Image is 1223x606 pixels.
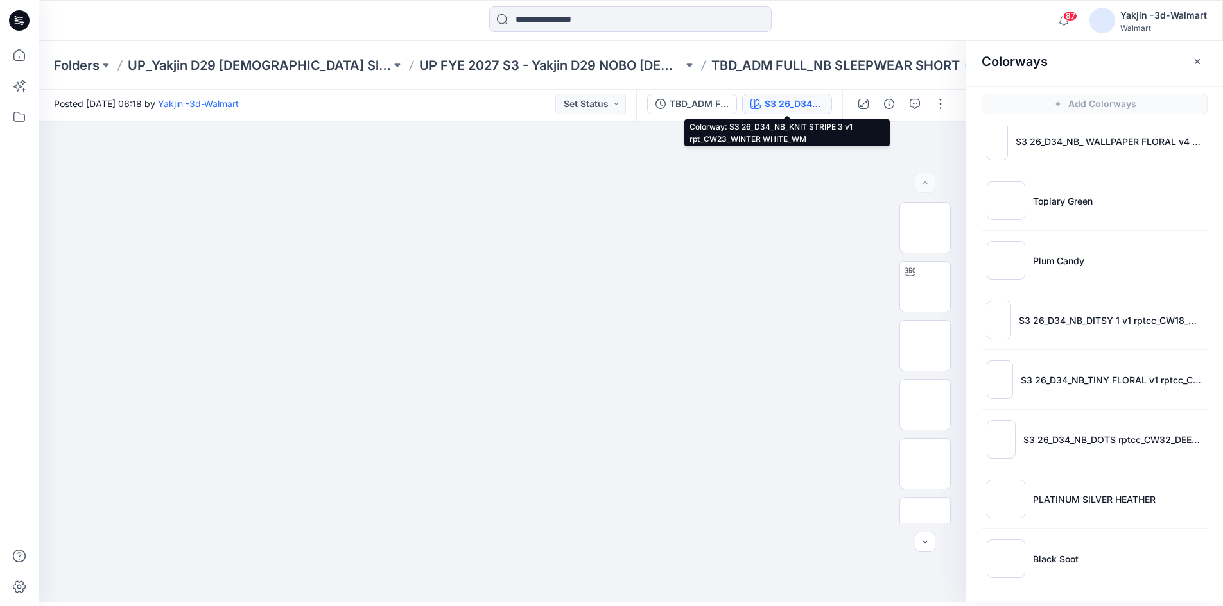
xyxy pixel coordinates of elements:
[54,56,100,74] a: Folders
[1033,492,1156,506] p: PLATINUM SILVER HEATHER
[987,480,1025,518] img: PLATINUM SILVER HEATHER
[1033,194,1093,208] p: Topiary Green
[1016,135,1202,148] p: S3 26_D34_NB_ WALLPAPER FLORAL v4 rpt_CW9_PLATINUM SILVER HTR_WM
[982,54,1048,69] h2: Colorways
[670,97,729,111] div: TBD_ADM FULL_NB SLEEPWEAR SHORT
[1021,373,1202,387] p: S3 26_D34_NB_TINY FLORAL v1 rptcc_CW2_LIGHT LILAC_WM
[1120,23,1207,33] div: Walmart
[987,301,1011,339] img: S3 26_D34_NB_DITSY 1 v1 rptcc_CW18_PINK MARSHMALLOW_WM
[1019,314,1202,327] p: S3 26_D34_NB_DITSY 1 v1 rptcc_CW18_PINK MARSHMALLOW_WM
[1063,11,1077,21] span: 87
[765,97,824,111] div: S3 26_D34_NB_KNIT STRIPE 3 v1 rpt_CW23_WINTER WHITE_WM
[742,94,832,114] button: S3 26_D34_NB_KNIT STRIPE 3 v1 rpt_CW23_WINTER WHITE_WM
[987,241,1025,280] img: Plum Candy
[711,56,960,74] p: TBD_ADM FULL_NB SLEEPWEAR SHORT
[419,56,682,74] a: UP FYE 2027 S3 - Yakjin D29 NOBO [DEMOGRAPHIC_DATA] Sleepwear
[158,98,239,109] a: Yakjin -3d-Walmart
[987,539,1025,578] img: Black Soot
[1033,254,1084,267] p: Plum Candy
[128,56,391,74] a: UP_Yakjin D29 [DEMOGRAPHIC_DATA] Sleep
[987,122,1008,160] img: S3 26_D34_NB_ WALLPAPER FLORAL v4 rpt_CW9_PLATINUM SILVER HTR_WM
[987,360,1013,399] img: S3 26_D34_NB_TINY FLORAL v1 rptcc_CW2_LIGHT LILAC_WM
[987,420,1016,459] img: S3 26_D34_NB_DOTS rptcc_CW32_DEEP LAGOON_WM
[987,181,1025,220] img: Topiary Green
[965,56,1005,74] button: 31
[1089,8,1115,33] img: avatar
[1120,8,1207,23] div: Yakjin -3d-Walmart
[879,94,899,114] button: Details
[1023,433,1202,446] p: S3 26_D34_NB_DOTS rptcc_CW32_DEEP LAGOON_WM
[647,94,737,114] button: TBD_ADM FULL_NB SLEEPWEAR SHORT
[54,97,239,110] span: Posted [DATE] 06:18 by
[1033,552,1079,566] p: Black Soot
